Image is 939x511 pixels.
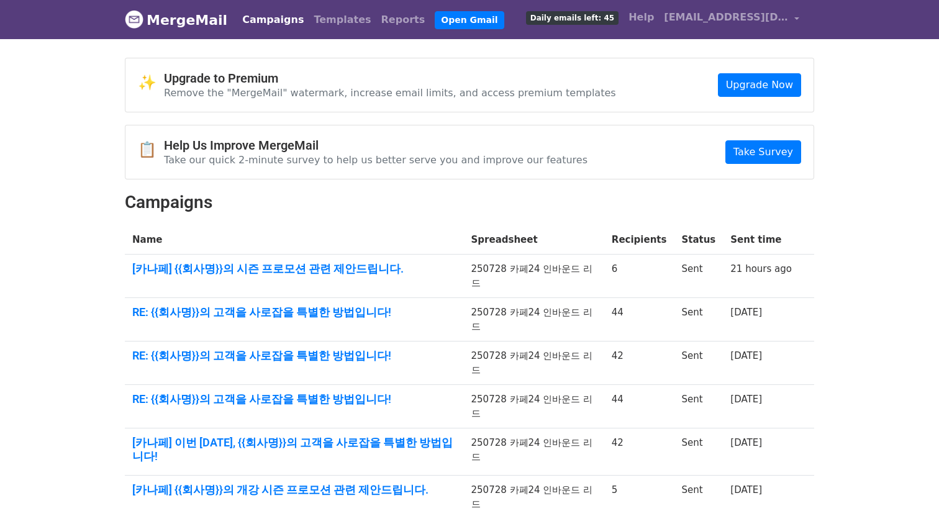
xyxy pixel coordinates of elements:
[730,350,762,361] a: [DATE]
[464,225,604,255] th: Spreadsheet
[730,437,762,448] a: [DATE]
[464,298,604,341] td: 250728 카페24 인바운드 리드
[604,225,674,255] th: Recipients
[730,307,762,318] a: [DATE]
[526,11,619,25] span: Daily emails left: 45
[164,86,616,99] p: Remove the "MergeMail" watermark, increase email limits, and access premium templates
[730,263,792,274] a: 21 hours ago
[604,255,674,298] td: 6
[464,428,604,476] td: 250728 카페24 인바운드 리드
[132,392,456,406] a: RE: {{회사명}}의 고객을 사로잡을 특별한 방법입니다!
[664,10,788,25] span: [EMAIL_ADDRESS][DOMAIN_NAME]
[376,7,430,32] a: Reports
[164,138,587,153] h4: Help Us Improve MergeMail
[674,428,723,476] td: Sent
[132,483,456,497] a: [카나페] {{회사명}}의 개강 시즌 프로모션 관련 제안드립니다.
[723,225,799,255] th: Sent time
[674,385,723,428] td: Sent
[464,255,604,298] td: 250728 카페24 인바운드 리드
[125,10,143,29] img: MergeMail logo
[730,394,762,405] a: [DATE]
[604,428,674,476] td: 42
[132,436,456,463] a: [카나페] 이번 [DATE], {{회사명}}의 고객을 사로잡을 특별한 방법입니다!
[725,140,801,164] a: Take Survey
[309,7,376,32] a: Templates
[132,262,456,276] a: [카나페] {{회사명}}의 시즌 프로모션 관련 제안드립니다.
[624,5,659,30] a: Help
[521,5,624,30] a: Daily emails left: 45
[237,7,309,32] a: Campaigns
[164,153,587,166] p: Take our quick 2-minute survey to help us better serve you and improve our features
[674,341,723,385] td: Sent
[125,192,814,213] h2: Campaigns
[674,298,723,341] td: Sent
[604,341,674,385] td: 42
[659,5,804,34] a: [EMAIL_ADDRESS][DOMAIN_NAME]
[132,349,456,363] a: RE: {{회사명}}의 고객을 사로잡을 특별한 방법입니다!
[604,298,674,341] td: 44
[604,385,674,428] td: 44
[718,73,801,97] a: Upgrade Now
[164,71,616,86] h4: Upgrade to Premium
[674,225,723,255] th: Status
[132,305,456,319] a: RE: {{회사명}}의 고객을 사로잡을 특별한 방법입니다!
[138,141,164,159] span: 📋
[730,484,762,495] a: [DATE]
[674,255,723,298] td: Sent
[138,74,164,92] span: ✨
[464,341,604,385] td: 250728 카페24 인바운드 리드
[464,385,604,428] td: 250728 카페24 인바운드 리드
[435,11,504,29] a: Open Gmail
[125,7,227,33] a: MergeMail
[125,225,464,255] th: Name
